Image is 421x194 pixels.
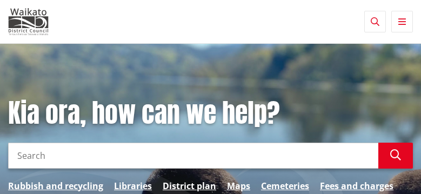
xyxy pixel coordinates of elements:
a: Fees and charges [320,179,393,192]
a: Cemeteries [261,179,309,192]
img: Waikato District Council - Te Kaunihera aa Takiwaa o Waikato [8,8,49,35]
a: Libraries [114,179,152,192]
a: Rubbish and recycling [8,179,103,192]
a: Maps [227,179,250,192]
input: Search input [8,143,378,169]
h1: Kia ora, how can we help? [8,98,413,129]
a: District plan [163,179,216,192]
